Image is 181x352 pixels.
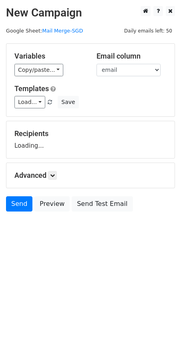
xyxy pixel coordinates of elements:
[97,52,167,61] h5: Email column
[72,196,133,212] a: Send Test Email
[14,129,167,150] div: Loading...
[14,171,167,180] h5: Advanced
[6,6,175,20] h2: New Campaign
[14,52,84,61] h5: Variables
[58,96,78,108] button: Save
[6,28,83,34] small: Google Sheet:
[14,96,45,108] a: Load...
[34,196,70,212] a: Preview
[42,28,83,34] a: Mail Merge-SGD
[14,64,63,76] a: Copy/paste...
[14,129,167,138] h5: Recipients
[121,26,175,35] span: Daily emails left: 50
[14,84,49,93] a: Templates
[121,28,175,34] a: Daily emails left: 50
[6,196,32,212] a: Send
